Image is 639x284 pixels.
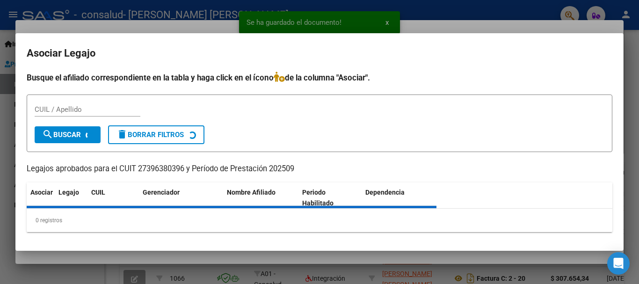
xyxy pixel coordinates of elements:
datatable-header-cell: Periodo Habilitado [298,182,362,213]
div: Open Intercom Messenger [607,252,630,275]
span: Dependencia [365,189,405,196]
datatable-header-cell: Gerenciador [139,182,223,213]
span: Asociar [30,189,53,196]
span: Borrar Filtros [116,131,184,139]
mat-icon: search [42,129,53,140]
datatable-header-cell: Nombre Afiliado [223,182,298,213]
span: Legajo [58,189,79,196]
datatable-header-cell: Asociar [27,182,55,213]
datatable-header-cell: Dependencia [362,182,437,213]
span: Gerenciador [143,189,180,196]
h2: Asociar Legajo [27,44,612,62]
button: Buscar [35,126,101,143]
div: 0 registros [27,209,612,232]
datatable-header-cell: Legajo [55,182,87,213]
span: Periodo Habilitado [302,189,334,207]
span: Buscar [42,131,81,139]
mat-icon: delete [116,129,128,140]
button: Borrar Filtros [108,125,204,144]
span: Nombre Afiliado [227,189,276,196]
h4: Busque el afiliado correspondiente en la tabla y haga click en el ícono de la columna "Asociar". [27,72,612,84]
span: CUIL [91,189,105,196]
datatable-header-cell: CUIL [87,182,139,213]
p: Legajos aprobados para el CUIT 27396380396 y Período de Prestación 202509 [27,163,612,175]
